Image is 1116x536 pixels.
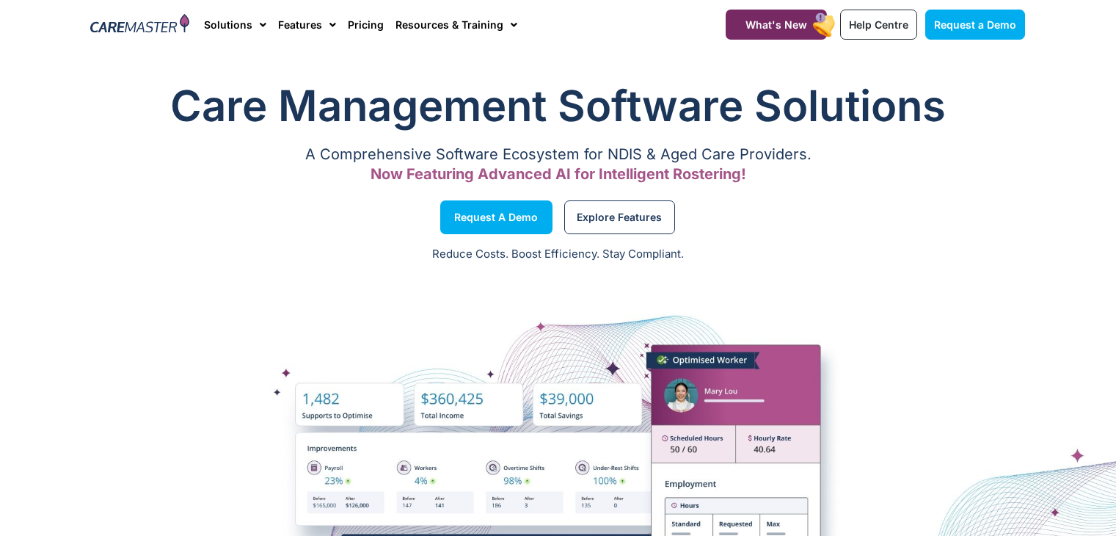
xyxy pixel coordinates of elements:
img: CareMaster Logo [90,14,189,36]
span: Now Featuring Advanced AI for Intelligent Rostering! [371,165,746,183]
h1: Care Management Software Solutions [91,76,1026,135]
span: Request a Demo [454,214,538,221]
a: Explore Features [564,200,675,234]
a: Request a Demo [440,200,552,234]
p: A Comprehensive Software Ecosystem for NDIS & Aged Care Providers. [91,150,1026,159]
p: Reduce Costs. Boost Efficiency. Stay Compliant. [9,246,1107,263]
a: Help Centre [840,10,917,40]
span: Help Centre [849,18,908,31]
span: Explore Features [577,214,662,221]
span: Request a Demo [934,18,1016,31]
a: Request a Demo [925,10,1025,40]
span: What's New [745,18,807,31]
a: What's New [726,10,827,40]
